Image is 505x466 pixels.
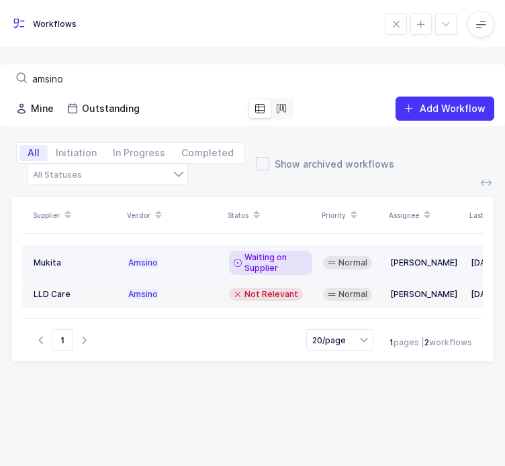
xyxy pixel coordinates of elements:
div: Mukita [34,257,118,268]
span: Normal [338,289,367,300]
button: Add Workflow [396,97,494,121]
span: Mine [31,102,54,115]
div: [PERSON_NAME] [390,289,460,300]
span: Not Relevant [244,289,298,300]
div: [PERSON_NAME] [390,257,460,268]
span: Go to [52,329,73,351]
div: pages | workflows [389,337,472,349]
span: Outstanding [82,102,140,115]
b: 2 [424,337,429,347]
div: Status [228,204,314,227]
span: Amsino [128,257,158,268]
span: Normal [338,257,367,268]
div: LLD Care [34,289,118,300]
div: Assignee [389,204,461,227]
div: Priority [322,204,381,227]
span: Waiting on Supplier [244,252,308,274]
input: Joey, search your workflows here [32,72,489,86]
div: Supplier [33,204,119,227]
span: Amsino [128,289,158,299]
span: Workflows [13,17,77,31]
span: Completed [181,148,234,158]
span: Initiation [56,148,97,158]
b: 1 [389,337,394,347]
span: Add Workflow [420,103,486,114]
span: Show archived workflows [269,158,394,170]
div: Vendor [127,204,220,227]
span: In Progress [113,148,165,158]
span: All [28,148,40,158]
input: Select [306,329,373,351]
